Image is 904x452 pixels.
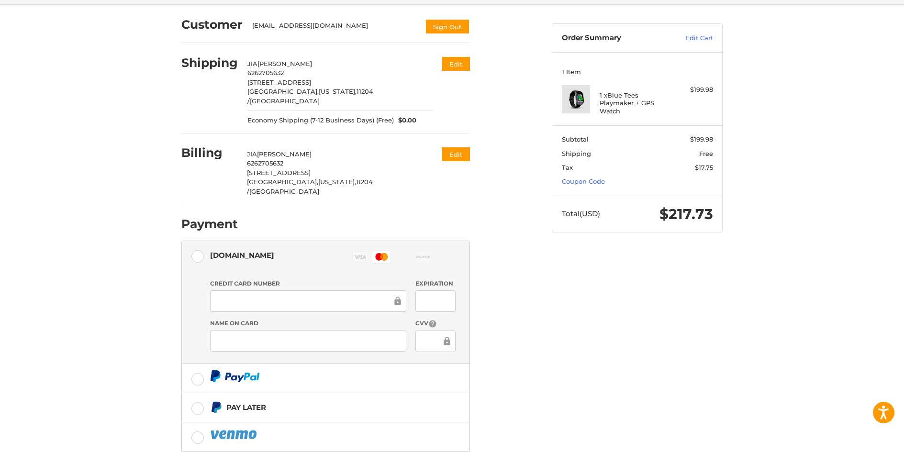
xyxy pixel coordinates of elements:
[415,279,455,288] label: Expiration
[247,169,311,176] span: [STREET_ADDRESS]
[562,33,665,43] h3: Order Summary
[210,429,259,441] img: PayPal icon
[257,60,312,67] span: [PERSON_NAME]
[247,88,319,95] span: [GEOGRAPHIC_DATA],
[247,150,257,158] span: JIA
[442,57,470,71] button: Edit
[659,205,713,223] span: $217.73
[562,164,573,171] span: Tax
[319,88,357,95] span: [US_STATE],
[415,319,455,328] label: CVV
[695,164,713,171] span: $17.75
[665,33,713,43] a: Edit Cart
[257,150,312,158] span: [PERSON_NAME]
[562,135,589,143] span: Subtotal
[210,247,274,263] div: [DOMAIN_NAME]
[181,145,237,160] h2: Billing
[181,55,238,70] h2: Shipping
[249,187,319,195] span: [GEOGRAPHIC_DATA]
[181,217,238,232] h2: Payment
[247,78,311,86] span: [STREET_ADDRESS]
[562,68,713,76] h3: 1 Item
[210,401,222,413] img: Pay Later icon
[252,21,416,34] div: [EMAIL_ADDRESS][DOMAIN_NAME]
[247,69,284,77] span: 6262705632
[442,147,470,161] button: Edit
[247,116,394,125] span: Economy Shipping (7-12 Business Days) (Free)
[247,159,283,167] span: 6262705632
[675,85,713,95] div: $199.98
[247,60,257,67] span: JIA
[699,150,713,157] span: Free
[247,178,373,195] span: 11204 /
[250,97,320,105] span: [GEOGRAPHIC_DATA]
[210,370,260,382] img: PayPal icon
[394,116,417,125] span: $0.00
[181,17,243,32] h2: Customer
[247,88,373,105] span: 11204 /
[562,209,600,218] span: Total (USD)
[562,150,591,157] span: Shipping
[210,319,406,328] label: Name on Card
[600,91,673,115] h4: 1 x Blue Tees Playmaker + GPS Watch
[210,279,406,288] label: Credit Card Number
[562,177,605,185] a: Coupon Code
[226,399,266,415] div: Pay Later
[318,178,356,186] span: [US_STATE],
[247,178,318,186] span: [GEOGRAPHIC_DATA],
[690,135,713,143] span: $199.98
[425,19,470,34] button: Sign Out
